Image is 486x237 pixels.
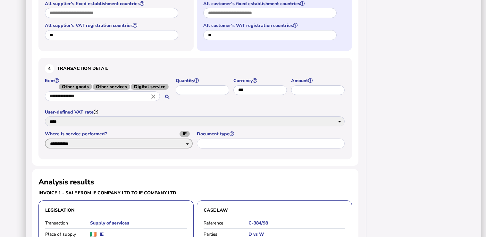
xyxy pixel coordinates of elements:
img: ie.png [90,232,96,237]
div: 4 [45,64,54,73]
span: Digital service [131,84,169,90]
label: All customer's fixed establishment countries [203,1,338,7]
section: Define the item, and answer additional questions [38,58,352,159]
label: All supplier's fixed establishment countries [45,1,179,7]
label: Transaction [45,220,90,226]
h2: Analysis results [38,177,94,187]
label: Reference [204,220,248,226]
label: All customer's VAT registration countries [203,22,338,29]
button: Search for an item by HS code or use natural language description [162,92,172,102]
h3: Case law [204,207,345,213]
span: Other goods [59,84,92,90]
label: Amount [291,78,346,84]
h5: Supply of services [90,220,187,226]
label: User-defined VAT rate [45,109,346,115]
h3: Transaction detail [45,64,346,73]
span: IE [180,131,190,137]
label: Quantity [176,78,230,84]
label: All supplier's VAT registration countries [45,22,179,29]
h3: Invoice 1 - sale from IE Company Ltd to IE Company Ltd [38,190,194,196]
h3: Legislation [45,207,187,213]
label: Currency [233,78,288,84]
label: Item [45,78,172,90]
h5: C-384/98 [248,220,345,226]
label: Document type [197,131,346,137]
i: Close [150,93,157,100]
span: Other services [93,84,130,90]
label: Where is service performed? [45,131,194,137]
